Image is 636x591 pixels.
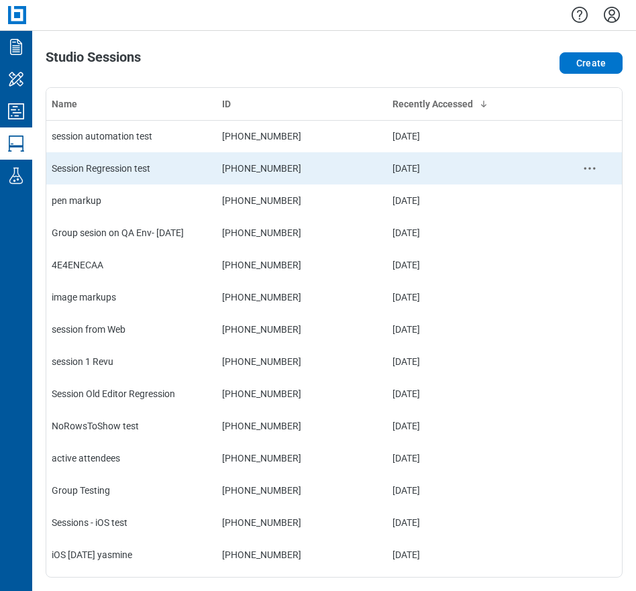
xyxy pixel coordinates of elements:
[387,281,558,313] td: [DATE]
[387,217,558,249] td: [DATE]
[387,152,558,184] td: [DATE]
[217,184,387,217] td: [PHONE_NUMBER]
[52,97,211,111] div: Name
[5,68,27,90] svg: My Workspace
[5,133,27,154] svg: Studio Sessions
[601,3,623,26] button: Settings
[392,97,552,111] div: Recently Accessed
[52,548,211,561] div: iOS [DATE] yasmine
[217,410,387,442] td: [PHONE_NUMBER]
[217,539,387,571] td: [PHONE_NUMBER]
[387,345,558,378] td: [DATE]
[5,36,27,58] svg: Documents
[52,355,211,368] div: session 1 Revu
[52,162,211,175] div: Session Regression test
[582,160,598,176] button: context-menu
[217,152,387,184] td: [PHONE_NUMBER]
[5,165,27,186] svg: Labs
[217,474,387,506] td: [PHONE_NUMBER]
[217,506,387,539] td: [PHONE_NUMBER]
[52,484,211,497] div: Group Testing
[217,345,387,378] td: [PHONE_NUMBER]
[217,217,387,249] td: [PHONE_NUMBER]
[52,516,211,529] div: Sessions - iOS test
[387,410,558,442] td: [DATE]
[387,313,558,345] td: [DATE]
[52,129,211,143] div: session automation test
[52,194,211,207] div: pen markup
[46,50,141,71] h1: Studio Sessions
[222,97,382,111] div: ID
[52,387,211,400] div: Session Old Editor Regression
[387,474,558,506] td: [DATE]
[52,258,211,272] div: 4E4ENECAA
[52,290,211,304] div: image markups
[217,120,387,152] td: [PHONE_NUMBER]
[52,451,211,465] div: active attendees
[387,539,558,571] td: [DATE]
[217,378,387,410] td: [PHONE_NUMBER]
[217,281,387,313] td: [PHONE_NUMBER]
[387,184,558,217] td: [DATE]
[387,120,558,152] td: [DATE]
[217,249,387,281] td: [PHONE_NUMBER]
[387,378,558,410] td: [DATE]
[217,442,387,474] td: [PHONE_NUMBER]
[52,323,211,336] div: session from Web
[217,313,387,345] td: [PHONE_NUMBER]
[387,249,558,281] td: [DATE]
[560,52,623,74] button: Create
[387,442,558,474] td: [DATE]
[52,226,211,239] div: Group sesion on QA Env- [DATE]
[5,101,27,122] svg: Studio Projects
[52,419,211,433] div: NoRowsToShow test
[387,506,558,539] td: [DATE]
